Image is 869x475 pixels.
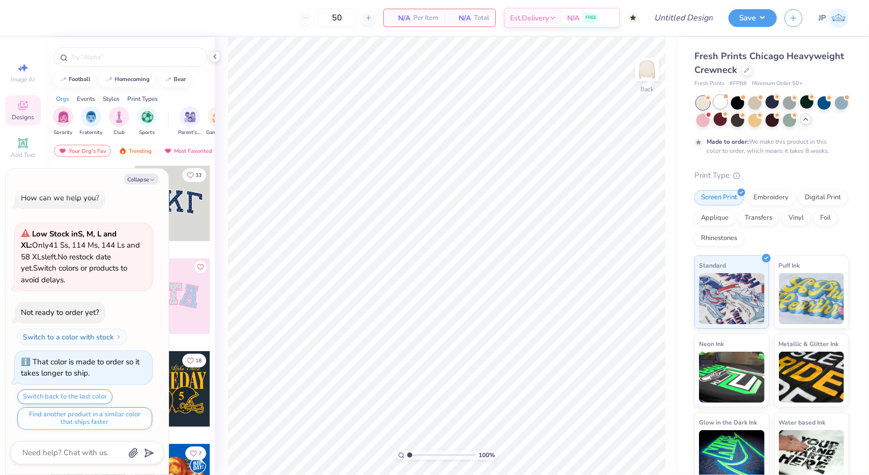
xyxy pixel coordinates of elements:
button: filter button [206,107,230,137]
button: filter button [53,107,73,137]
span: Game Day [206,129,230,137]
span: Per Item [413,13,438,23]
img: Parent's Weekend Image [184,111,196,123]
strong: Low Stock in S, M, L and XL : [21,229,117,251]
div: filter for Game Day [206,107,230,137]
div: Print Type [694,170,849,181]
span: 18 [195,358,202,363]
span: JP [819,12,826,24]
span: 100 % [479,451,495,460]
div: Rhinestones [694,231,744,246]
div: football [69,76,91,82]
button: Collapse [124,174,158,184]
img: Club Image [114,111,125,123]
div: How can we help you? [21,193,99,203]
span: Puff Ink [779,260,800,271]
div: Not ready to order yet? [21,307,99,318]
span: FREE [585,14,596,21]
span: 7 [199,451,202,456]
button: football [53,72,96,87]
strong: Made to order: [707,138,749,146]
div: filter for Fraternity [80,107,103,137]
span: Add Text [11,151,35,159]
span: N/A [567,13,579,23]
div: Most Favorited [159,145,217,157]
span: # FP88 [730,80,747,88]
div: filter for Parent's Weekend [178,107,202,137]
div: Screen Print [694,190,744,205]
button: Save [728,9,777,27]
img: Neon Ink [699,352,765,403]
button: Find another product in a similar color that ships faster [17,407,152,430]
img: Puff Ink [779,273,845,324]
img: Sorority Image [58,111,69,123]
button: Switch back to the last color [17,389,113,404]
input: – – [317,9,357,27]
div: Orgs [56,94,69,103]
span: Standard [699,260,726,271]
div: filter for Club [109,107,129,137]
div: bear [174,76,186,82]
span: Glow in the Dark Ink [699,417,757,428]
img: Game Day Image [212,111,224,123]
span: Est. Delivery [510,13,549,23]
div: Your Org's Fav [54,145,111,157]
span: N/A [390,13,410,23]
span: Image AI [11,75,35,84]
span: Fresh Prints [694,80,724,88]
a: JP [819,8,849,28]
img: most_fav.gif [59,147,67,154]
span: Designs [12,113,34,121]
div: filter for Sports [137,107,157,137]
span: Water based Ink [779,417,826,428]
img: Fraternity Image [86,111,97,123]
div: homecoming [115,76,150,82]
button: bear [158,72,191,87]
span: Fresh Prints Chicago Heavyweight Crewneck [694,50,844,76]
span: Parent's Weekend [178,129,202,137]
span: Metallic & Glitter Ink [779,338,839,349]
img: Jojo Pawlow [829,8,849,28]
input: Untitled Design [646,8,721,28]
div: That color is made to order so it takes longer to ship. [21,357,139,379]
div: Applique [694,210,735,226]
button: Like [194,261,207,273]
span: Total [474,13,489,23]
img: trend_line.gif [164,76,172,83]
div: Foil [814,210,837,226]
div: Trending [114,145,156,157]
button: Like [182,168,206,182]
button: Like [185,446,206,460]
div: Transfers [738,210,779,226]
button: homecoming [99,72,155,87]
div: filter for Sorority [53,107,73,137]
input: Try "Alpha" [70,52,201,62]
span: No restock date yet. [21,252,111,274]
div: Back [640,85,654,94]
span: Only 41 Ss, 114 Ms, 144 Ls and 58 XLs left. Switch colors or products to avoid delays. [21,229,140,285]
img: trend_line.gif [59,76,67,83]
img: most_fav.gif [164,147,172,154]
div: Print Types [127,94,158,103]
img: Switch to a color with stock [116,334,122,340]
span: Minimum Order: 50 + [752,80,803,88]
button: Like [182,354,206,367]
button: Switch to a color with stock [17,329,127,345]
div: Events [77,94,95,103]
span: 33 [195,173,202,178]
button: filter button [109,107,129,137]
img: trending.gif [119,147,127,154]
button: filter button [178,107,202,137]
span: Neon Ink [699,338,724,349]
span: N/A [451,13,471,23]
div: Embroidery [747,190,795,205]
img: Back [637,59,657,80]
span: Sports [139,129,155,137]
button: filter button [137,107,157,137]
div: Styles [103,94,120,103]
img: Metallic & Glitter Ink [779,352,845,403]
div: We make this product in this color to order, which means it takes 8 weeks. [707,137,832,155]
div: Digital Print [798,190,848,205]
span: Fraternity [80,129,103,137]
img: Sports Image [142,111,153,123]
